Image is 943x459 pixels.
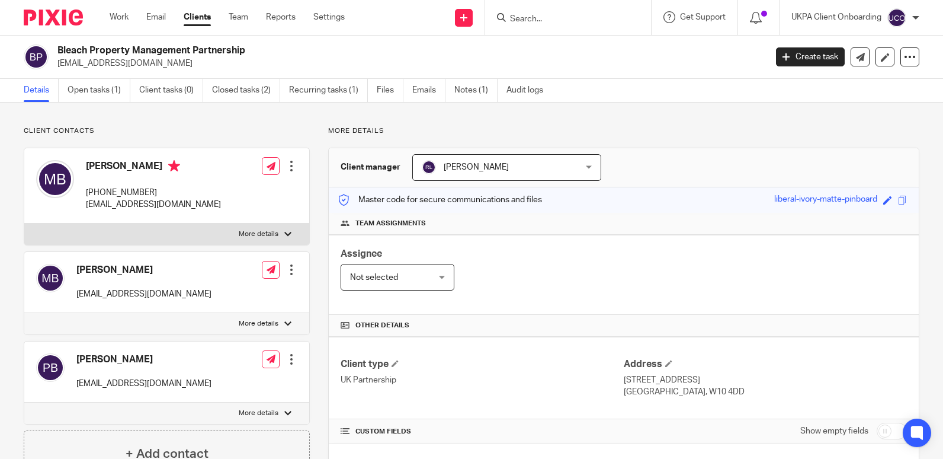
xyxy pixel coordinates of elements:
[355,219,426,228] span: Team assignments
[229,11,248,23] a: Team
[680,13,726,21] span: Get Support
[36,264,65,292] img: svg%3E
[36,353,65,382] img: svg%3E
[139,79,203,102] a: Client tasks (0)
[338,194,542,206] p: Master code for secure communications and files
[887,8,906,27] img: svg%3E
[86,187,221,199] p: [PHONE_NUMBER]
[86,160,221,175] h4: [PERSON_NAME]
[624,358,907,371] h4: Address
[168,160,180,172] i: Primary
[68,79,130,102] a: Open tasks (1)
[76,288,211,300] p: [EMAIL_ADDRESS][DOMAIN_NAME]
[774,193,877,207] div: liberal-ivory-matte-pinboard
[36,160,74,198] img: svg%3E
[239,409,278,418] p: More details
[57,58,758,69] p: [EMAIL_ADDRESS][DOMAIN_NAME]
[422,160,436,174] img: svg%3E
[76,353,211,366] h4: [PERSON_NAME]
[328,126,919,136] p: More details
[341,374,624,386] p: UK Partnership
[110,11,129,23] a: Work
[624,374,907,386] p: [STREET_ADDRESS]
[341,161,400,173] h3: Client manager
[146,11,166,23] a: Email
[776,47,845,66] a: Create task
[791,11,881,23] p: UKPA Client Onboarding
[412,79,445,102] a: Emails
[624,386,907,398] p: [GEOGRAPHIC_DATA], W10 4DD
[509,14,615,25] input: Search
[454,79,498,102] a: Notes (1)
[800,425,868,437] label: Show empty fields
[24,79,59,102] a: Details
[355,321,409,330] span: Other details
[341,249,382,259] span: Assignee
[350,273,398,282] span: Not selected
[506,79,552,102] a: Audit logs
[313,11,345,23] a: Settings
[341,358,624,371] h4: Client type
[212,79,280,102] a: Closed tasks (2)
[266,11,296,23] a: Reports
[239,319,278,329] p: More details
[289,79,368,102] a: Recurring tasks (1)
[341,427,624,436] h4: CUSTOM FIELDS
[57,44,618,57] h2: Bleach Property Management Partnership
[24,126,310,136] p: Client contacts
[239,230,278,239] p: More details
[24,9,83,26] img: Pixie
[184,11,211,23] a: Clients
[377,79,403,102] a: Files
[24,44,49,69] img: svg%3E
[444,163,509,171] span: [PERSON_NAME]
[76,378,211,390] p: [EMAIL_ADDRESS][DOMAIN_NAME]
[76,264,211,276] h4: [PERSON_NAME]
[86,199,221,211] p: [EMAIL_ADDRESS][DOMAIN_NAME]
